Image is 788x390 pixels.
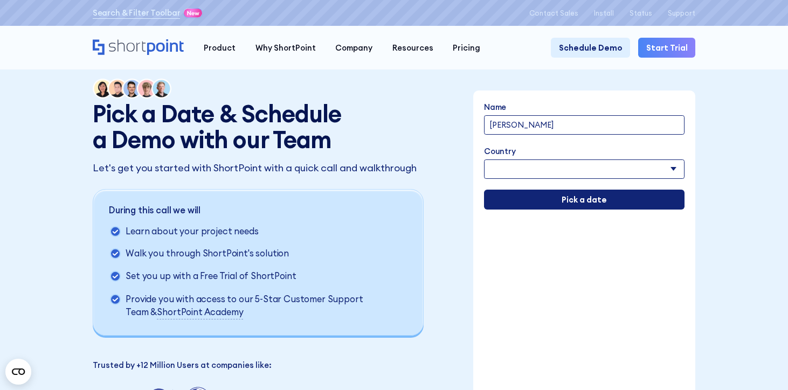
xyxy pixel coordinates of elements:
p: During this call we will [109,204,376,217]
input: Pick a date [484,190,685,210]
div: Product [204,42,236,54]
form: Demo Form [484,101,685,210]
p: Let's get you started with ShortPoint with a quick call and walkthrough [93,161,426,175]
div: Why ShortPoint [255,42,316,54]
p: Walk you through ShortPoint's solution [126,247,289,262]
a: Resources [383,38,444,58]
a: Search & Filter Toolbar [93,7,181,19]
a: Product [194,38,246,58]
p: Set you up with a Free Trial of ShortPoint [126,269,296,284]
a: Status [630,9,652,17]
h1: Pick a Date & Schedule a Demo with our Team [93,101,352,152]
a: Home [93,39,184,57]
div: Resources [392,42,433,54]
a: Why ShortPoint [246,38,326,58]
a: Contact Sales [529,9,578,17]
p: Learn about your project needs [126,225,258,239]
label: Country [484,145,685,157]
div: Company [335,42,372,54]
a: Pricing [443,38,490,58]
label: Name [484,101,685,113]
a: Company [326,38,383,58]
a: ShortPoint Academy [157,305,243,319]
input: full name [484,115,685,135]
button: Open CMP widget [5,359,31,385]
a: Support [668,9,695,17]
p: Provide you with access to our 5-Star Customer Support Team & [126,292,376,319]
a: Install [594,9,614,17]
iframe: Chat Widget [734,338,788,390]
a: Schedule Demo [551,38,630,58]
p: Trusted by +12 Million Users at companies like: [93,359,426,371]
a: Start Trial [638,38,695,58]
div: Pricing [453,42,480,54]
